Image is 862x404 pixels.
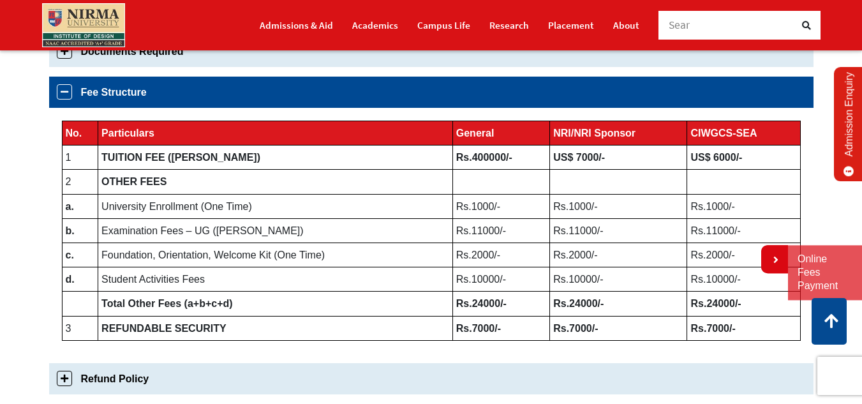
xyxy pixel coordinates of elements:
td: Rs.2000/- [687,243,800,267]
td: University Enrollment (One Time) [98,194,453,218]
b: Rs.7000/- [690,323,735,334]
td: Rs.1000/- [452,194,549,218]
td: Rs.11000/- [550,218,687,243]
b: Rs.24000/- [553,298,604,309]
b: Particulars [101,128,154,138]
td: 2 [62,170,98,194]
a: Documents Required [49,36,814,67]
td: Rs.11000/- [687,218,800,243]
td: Rs.2000/- [550,243,687,267]
b: Total Other Fees (a+b+c+d) [101,298,233,309]
a: Research [489,14,529,36]
span: Sear [669,18,690,32]
b: d. [66,274,75,285]
td: Examination Fees – UG ([PERSON_NAME]) [98,218,453,243]
b: No. [66,128,82,138]
a: About [613,14,639,36]
a: Fee Structure [49,77,814,108]
b: US$ 7000/- [553,152,605,163]
b: Rs.400000/- [456,152,512,163]
b: US$ 6000/- [690,152,742,163]
b: a. [66,201,74,212]
td: Rs.10000/- [687,267,800,292]
b: Rs.24000/- [690,298,741,309]
a: Online Fees Payment [798,253,852,292]
b: NRI/NRI Sponsor [553,128,635,138]
td: Student Activities Fees [98,267,453,292]
b: General [456,128,494,138]
b: Rs.7000/- [456,323,501,334]
td: Rs.1000/- [687,194,800,218]
td: Foundation, Orientation, Welcome Kit (One Time) [98,243,453,267]
b: b. [66,225,75,236]
a: Placement [548,14,594,36]
td: 3 [62,316,98,340]
img: main_logo [42,3,125,47]
td: 1 [62,146,98,170]
b: REFUNDABLE SECURITY [101,323,227,334]
a: Admissions & Aid [260,14,333,36]
td: Rs.10000/- [550,267,687,292]
b: c. [66,250,74,260]
b: TUITION FEE ([PERSON_NAME]) [101,152,260,163]
td: Rs.2000/- [452,243,549,267]
a: Academics [352,14,398,36]
td: Rs.11000/- [452,218,549,243]
a: Refund Policy [49,363,814,394]
b: Rs.24000/- [456,298,507,309]
td: Rs.1000/- [550,194,687,218]
b: OTHER FEES [101,176,167,187]
b: CIWGCS-SEA [690,128,757,138]
a: Campus Life [417,14,470,36]
td: Rs.10000/- [452,267,549,292]
b: Rs.7000/- [553,323,598,334]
